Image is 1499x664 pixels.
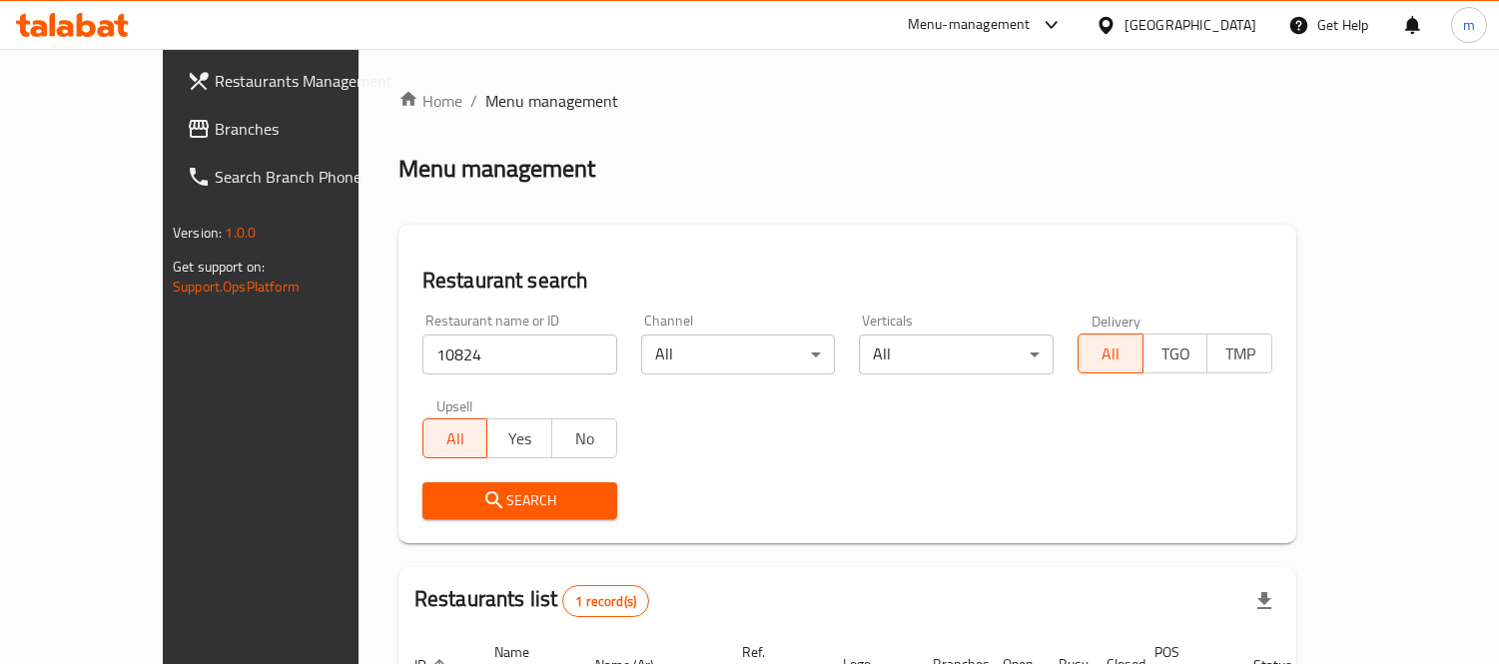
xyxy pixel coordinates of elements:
[1124,14,1256,36] div: [GEOGRAPHIC_DATA]
[1151,339,1200,368] span: TGO
[436,398,473,412] label: Upsell
[422,266,1272,296] h2: Restaurant search
[859,334,1054,374] div: All
[641,334,836,374] div: All
[431,424,480,453] span: All
[173,274,300,300] a: Support.OpsPlatform
[1142,333,1208,373] button: TGO
[1215,339,1264,368] span: TMP
[495,424,544,453] span: Yes
[1087,339,1135,368] span: All
[551,418,617,458] button: No
[215,69,397,93] span: Restaurants Management
[398,89,1296,113] nav: breadcrumb
[470,89,477,113] li: /
[485,89,618,113] span: Menu management
[486,418,552,458] button: Yes
[414,584,649,617] h2: Restaurants list
[225,220,256,246] span: 1.0.0
[1092,314,1141,328] label: Delivery
[1240,577,1288,625] div: Export file
[173,220,222,246] span: Version:
[171,153,413,201] a: Search Branch Phone
[173,254,265,280] span: Get support on:
[562,585,649,617] div: Total records count
[422,482,617,519] button: Search
[398,89,462,113] a: Home
[171,105,413,153] a: Branches
[398,153,595,185] h2: Menu management
[215,165,397,189] span: Search Branch Phone
[171,57,413,105] a: Restaurants Management
[438,488,601,513] span: Search
[1463,14,1475,36] span: m
[422,418,488,458] button: All
[563,592,648,611] span: 1 record(s)
[1078,333,1143,373] button: All
[215,117,397,141] span: Branches
[1206,333,1272,373] button: TMP
[908,13,1031,37] div: Menu-management
[560,424,609,453] span: No
[422,334,617,374] input: Search for restaurant name or ID..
